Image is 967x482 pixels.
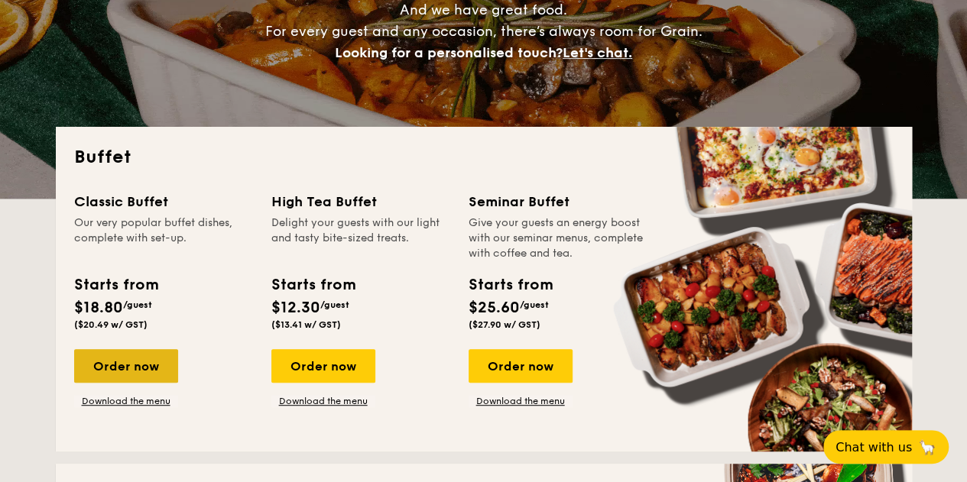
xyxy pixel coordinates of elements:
div: High Tea Buffet [271,191,450,212]
a: Download the menu [74,395,178,407]
div: Order now [271,349,375,383]
span: 🦙 [918,438,936,456]
div: Classic Buffet [74,191,253,212]
span: Let's chat. [563,44,632,61]
div: Our very popular buffet dishes, complete with set-up. [74,215,253,261]
span: /guest [123,299,152,310]
span: /guest [520,299,549,310]
a: Download the menu [271,395,375,407]
span: $18.80 [74,299,123,317]
div: Delight your guests with our light and tasty bite-sized treats. [271,215,450,261]
div: Starts from [469,273,552,296]
span: ($27.90 w/ GST) [469,319,540,330]
div: Order now [74,349,178,383]
div: Give your guests an energy boost with our seminar menus, complete with coffee and tea. [469,215,647,261]
div: Starts from [74,273,157,296]
span: $25.60 [469,299,520,317]
span: Chat with us [836,440,912,455]
span: Looking for a personalised touch? [335,44,563,61]
span: ($13.41 w/ GST) [271,319,341,330]
a: Download the menu [469,395,573,407]
span: /guest [320,299,349,310]
div: Starts from [271,273,355,296]
span: ($20.49 w/ GST) [74,319,148,330]
div: Order now [469,349,573,383]
button: Chat with us🦙 [823,430,949,464]
span: And we have great food. For every guest and any occasion, there’s always room for Grain. [265,2,703,61]
h2: Buffet [74,145,894,170]
span: $12.30 [271,299,320,317]
div: Seminar Buffet [469,191,647,212]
